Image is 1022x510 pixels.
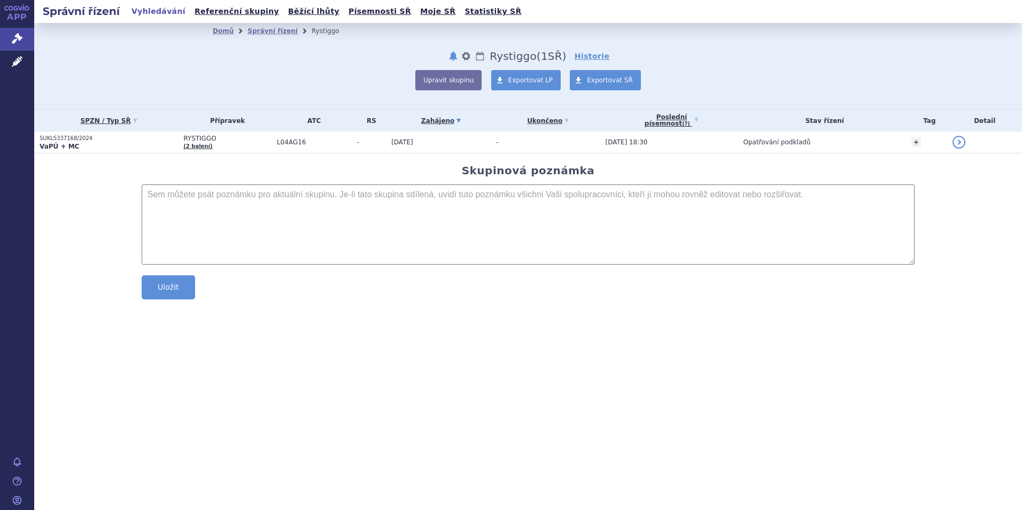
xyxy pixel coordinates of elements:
[911,137,921,147] a: +
[391,113,491,128] a: Zahájeno
[142,275,195,299] button: Uložit
[312,23,353,39] li: Rystiggo
[743,138,810,146] span: Opatřování podkladů
[183,143,212,149] a: (2 balení)
[213,27,234,35] a: Domů
[575,51,610,61] a: Historie
[345,4,414,19] a: Písemnosti SŘ
[461,4,524,19] a: Statistiky SŘ
[277,138,352,146] span: L04AG16
[541,50,548,63] span: 1
[947,110,1022,132] th: Detail
[682,121,690,127] abbr: (?)
[417,4,459,19] a: Moje SŘ
[128,4,189,19] a: Vyhledávání
[906,110,947,132] th: Tag
[391,138,413,146] span: [DATE]
[285,4,343,19] a: Běžící lhůty
[247,27,298,35] a: Správní řízení
[183,135,272,142] span: RYSTIGGO
[953,136,965,149] a: detail
[40,135,178,142] p: SUKLS337168/2024
[40,113,178,128] a: SPZN / Typ SŘ
[606,110,738,132] a: Poslednípísemnost(?)
[461,50,471,63] button: nastavení
[34,4,128,19] h2: Správní řízení
[178,110,272,132] th: Přípravek
[272,110,352,132] th: ATC
[490,50,537,63] span: Rystiggo
[491,70,561,90] a: Exportovat LP
[357,138,386,146] span: -
[537,50,567,63] span: ( SŘ)
[496,113,600,128] a: Ukončeno
[508,76,553,84] span: Exportovat LP
[40,143,79,150] strong: VaPÚ + MC
[352,110,386,132] th: RS
[448,50,459,63] button: notifikace
[462,164,595,177] h2: Skupinová poznámka
[475,50,485,63] a: Lhůty
[496,138,498,146] span: -
[570,70,641,90] a: Exportovat SŘ
[606,138,648,146] span: [DATE] 18:30
[415,70,482,90] button: Upravit skupinu
[738,110,906,132] th: Stav řízení
[191,4,282,19] a: Referenční skupiny
[587,76,633,84] span: Exportovat SŘ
